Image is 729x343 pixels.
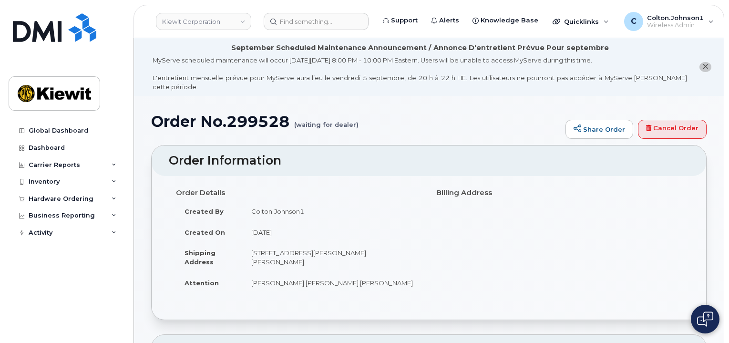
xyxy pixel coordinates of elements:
[243,222,422,243] td: [DATE]
[185,229,225,236] strong: Created On
[699,62,711,72] button: close notification
[185,279,219,287] strong: Attention
[176,189,422,197] h4: Order Details
[231,43,609,53] div: September Scheduled Maintenance Announcement / Annonce D'entretient Prévue Pour septembre
[243,242,422,272] td: [STREET_ADDRESS][PERSON_NAME][PERSON_NAME]
[169,154,689,167] h2: Order Information
[151,113,561,130] h1: Order No.299528
[436,189,682,197] h4: Billing Address
[565,120,633,139] a: Share Order
[294,113,359,128] small: (waiting for dealer)
[243,272,422,293] td: [PERSON_NAME].[PERSON_NAME].[PERSON_NAME]
[185,208,224,215] strong: Created By
[697,312,713,327] img: Open chat
[638,120,707,139] a: Cancel Order
[243,201,422,222] td: Colton.Johnson1
[153,56,687,91] div: MyServe scheduled maintenance will occur [DATE][DATE] 8:00 PM - 10:00 PM Eastern. Users will be u...
[185,249,216,266] strong: Shipping Address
